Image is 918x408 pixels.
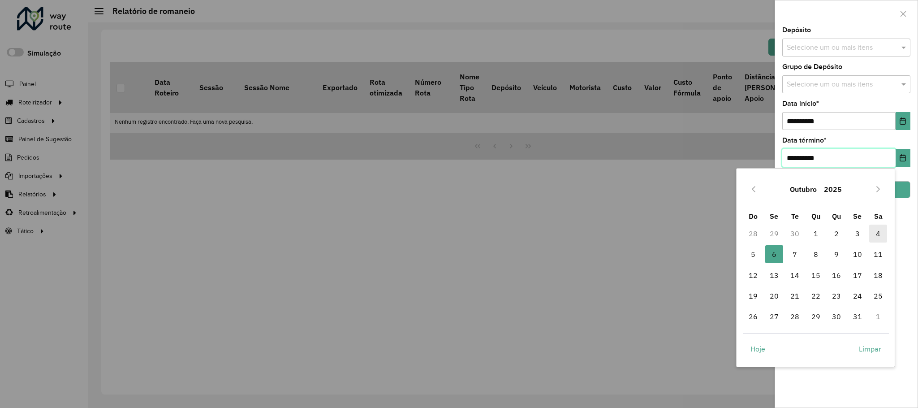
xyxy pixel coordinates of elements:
div: Choose Date [736,168,895,367]
span: Sa [874,212,883,221]
span: 24 [849,287,866,305]
span: 5 [744,245,762,263]
span: 30 [827,308,845,326]
span: 10 [849,245,866,263]
td: 29 [764,223,785,244]
td: 11 [868,244,889,265]
label: Grupo de Depósito [782,61,842,72]
span: 12 [744,266,762,284]
label: Data término [782,135,827,146]
button: Choose Date [896,149,910,167]
span: 9 [827,245,845,263]
span: 18 [869,266,887,284]
td: 28 [784,306,806,327]
span: 4 [869,225,887,243]
td: 9 [826,244,847,265]
span: 26 [744,308,762,326]
button: Choose Month [786,178,820,200]
button: Next Month [871,182,885,196]
span: 11 [869,245,887,263]
td: 26 [743,306,764,327]
label: Data início [782,98,819,109]
span: 16 [827,266,845,284]
span: 14 [786,266,804,284]
td: 28 [743,223,764,244]
td: 1 [806,223,827,244]
td: 1 [868,306,889,327]
span: 23 [827,287,845,305]
td: 24 [847,286,868,306]
td: 18 [868,265,889,285]
td: 12 [743,265,764,285]
button: Choose Date [896,112,910,130]
td: 2 [826,223,847,244]
span: 7 [786,245,804,263]
span: 13 [765,266,783,284]
td: 17 [847,265,868,285]
span: Limpar [859,343,881,354]
button: Hoje [743,340,773,358]
td: 13 [764,265,785,285]
span: Do [749,212,758,221]
span: 19 [744,287,762,305]
span: 17 [849,266,866,284]
button: Choose Year [820,178,845,200]
td: 22 [806,286,827,306]
span: 8 [807,245,825,263]
span: 20 [765,287,783,305]
span: Qu [832,212,841,221]
span: 22 [807,287,825,305]
td: 25 [868,286,889,306]
td: 29 [806,306,827,327]
td: 30 [784,223,806,244]
span: 27 [765,308,783,326]
td: 5 [743,244,764,265]
span: Se [853,212,862,221]
td: 6 [764,244,785,265]
td: 16 [826,265,847,285]
span: 3 [849,225,866,243]
td: 19 [743,286,764,306]
span: Qu [811,212,820,221]
span: Hoje [750,343,765,354]
td: 23 [826,286,847,306]
span: 1 [807,225,825,243]
td: 20 [764,286,785,306]
td: 10 [847,244,868,265]
td: 27 [764,306,785,327]
td: 7 [784,244,806,265]
span: 2 [827,225,845,243]
label: Depósito [782,25,811,35]
span: 21 [786,287,804,305]
span: Se [770,212,778,221]
td: 4 [868,223,889,244]
td: 8 [806,244,827,265]
span: 15 [807,266,825,284]
td: 15 [806,265,827,285]
span: 6 [765,245,783,263]
td: 21 [784,286,806,306]
span: 31 [849,308,866,326]
button: Limpar [851,340,889,358]
span: Te [791,212,799,221]
span: 25 [869,287,887,305]
button: Previous Month [746,182,761,196]
td: 14 [784,265,806,285]
span: 29 [807,308,825,326]
td: 30 [826,306,847,327]
span: 28 [786,308,804,326]
td: 31 [847,306,868,327]
td: 3 [847,223,868,244]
